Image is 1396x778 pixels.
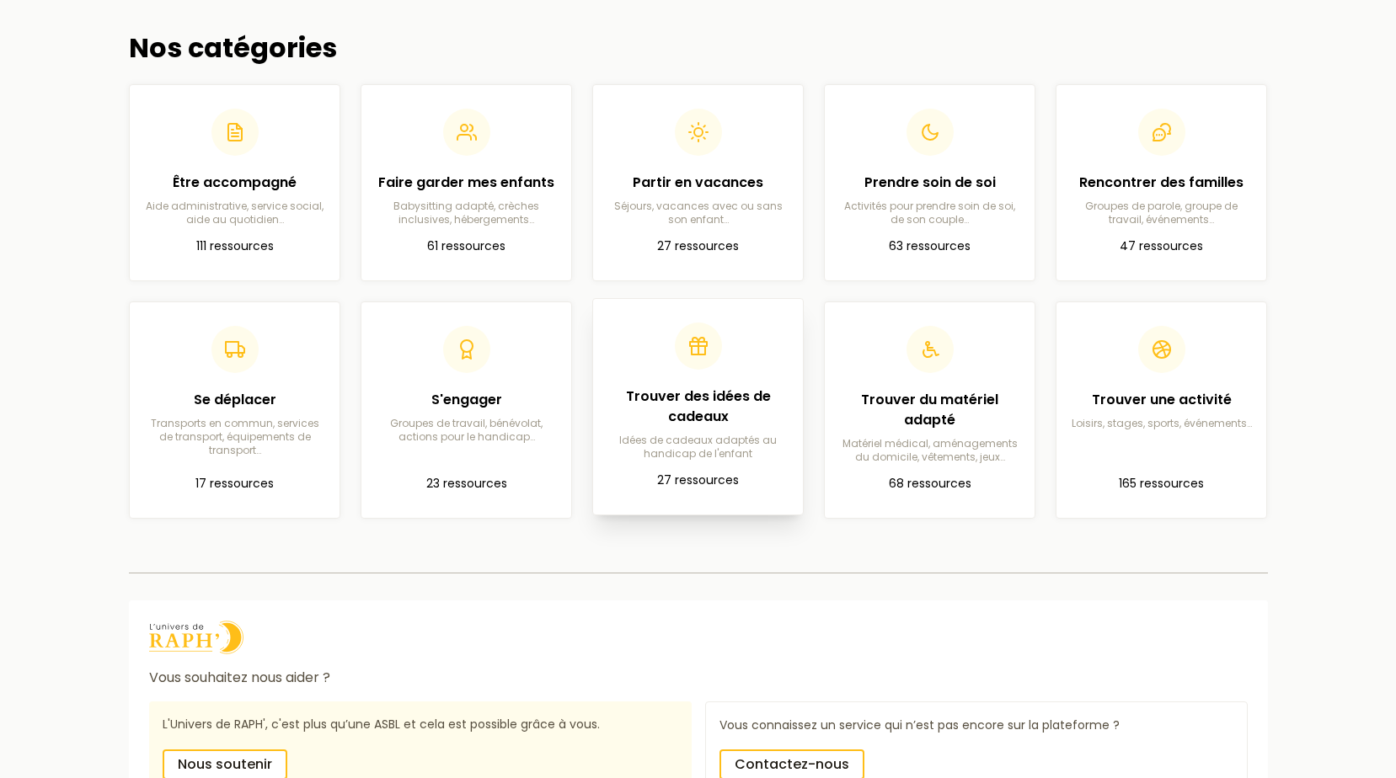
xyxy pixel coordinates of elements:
a: Faire garder mes enfantsBabysitting adapté, crèches inclusives, hébergements…61 ressources [361,84,572,281]
p: 63 ressources [838,237,1021,257]
p: Vous connaissez un service qui n’est pas encore sur la plateforme ? [719,716,1233,736]
h2: S'engager [375,390,558,410]
span: Nous soutenir [178,754,272,775]
p: 111 ressources [143,237,326,257]
a: Trouver une activitéLoisirs, stages, sports, événements…165 ressources [1056,301,1267,519]
p: Babysitting adapté, crèches inclusives, hébergements… [375,200,558,226]
p: Idées de cadeaux adaptés au handicap de l'enfant [607,434,789,461]
p: Groupes de travail, bénévolat, actions pour le handicap… [375,417,558,444]
p: 165 ressources [1070,474,1253,494]
p: Transports en commun, services de transport, équipements de transport… [143,417,326,457]
p: 47 ressources [1070,237,1253,257]
h2: Partir en vacances [607,173,789,193]
h2: Se déplacer [143,390,326,410]
p: Vous souhaitez nous aider ? [149,668,1248,688]
h2: Rencontrer des familles [1070,173,1253,193]
span: Contactez-nous [735,754,849,775]
h2: Trouver du matériel adapté [838,390,1021,430]
p: Séjours, vacances avec ou sans son enfant… [607,200,789,226]
p: 61 ressources [375,237,558,257]
a: Se déplacerTransports en commun, services de transport, équipements de transport…17 ressources [129,301,340,519]
h2: Trouver des idées de cadeaux [607,386,789,427]
a: Rencontrer des famillesGroupes de parole, groupe de travail, événements…47 ressources [1056,84,1267,281]
a: Prendre soin de soiActivités pour prendre soin de soi, de son couple…63 ressources [824,84,1035,281]
a: Être accompagnéAide administrative, service social, aide au quotidien…111 ressources [129,84,340,281]
p: 17 ressources [143,474,326,494]
p: 68 ressources [838,474,1021,494]
h2: Nos catégories [129,32,1268,64]
p: 27 ressources [607,471,789,491]
p: 27 ressources [607,237,789,257]
a: Partir en vacancesSéjours, vacances avec ou sans son enfant…27 ressources [592,84,804,281]
p: Activités pour prendre soin de soi, de son couple… [838,200,1021,226]
h2: Faire garder mes enfants [375,173,558,193]
a: S'engagerGroupes de travail, bénévolat, actions pour le handicap…23 ressources [361,301,572,519]
p: Aide administrative, service social, aide au quotidien… [143,200,326,226]
p: Groupes de parole, groupe de travail, événements… [1070,200,1253,226]
p: 23 ressources [375,474,558,494]
p: L'Univers de RAPH', c'est plus qu’une ASBL et cela est possible grâce à vous. [163,715,678,736]
p: Loisirs, stages, sports, événements… [1070,417,1253,430]
img: logo Univers de Raph [149,621,243,654]
h2: Trouver une activité [1070,390,1253,410]
a: Trouver du matériel adaptéMatériel médical, aménagements du domicile, vêtements, jeux…68 ressources [824,301,1035,519]
h2: Être accompagné [143,173,326,193]
h2: Prendre soin de soi [838,173,1021,193]
a: Trouver des idées de cadeauxIdées de cadeaux adaptés au handicap de l'enfant27 ressources [592,298,804,515]
p: Matériel médical, aménagements du domicile, vêtements, jeux… [838,437,1021,464]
